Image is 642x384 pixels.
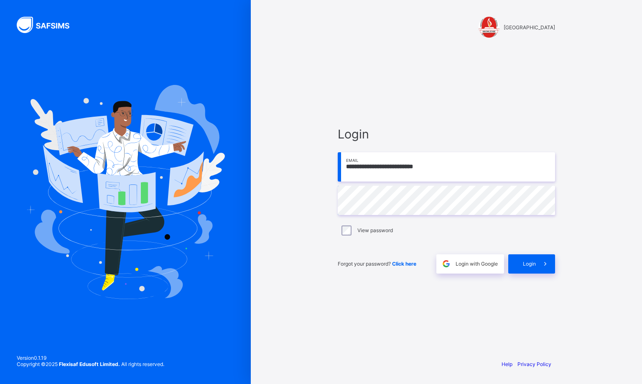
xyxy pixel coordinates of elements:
span: Forgot your password? [338,261,416,267]
span: Login with Google [456,261,498,267]
img: SAFSIMS Logo [17,17,79,33]
span: Login [338,127,555,141]
span: Copyright © 2025 All rights reserved. [17,361,164,367]
strong: Flexisaf Edusoft Limited. [59,361,120,367]
a: Click here [392,261,416,267]
img: google.396cfc9801f0270233282035f929180a.svg [441,259,451,269]
a: Privacy Policy [517,361,551,367]
label: View password [357,227,393,233]
span: [GEOGRAPHIC_DATA] [504,24,555,31]
a: Help [502,361,512,367]
img: Hero Image [26,85,225,299]
span: Version 0.1.19 [17,355,164,361]
span: Login [523,261,536,267]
